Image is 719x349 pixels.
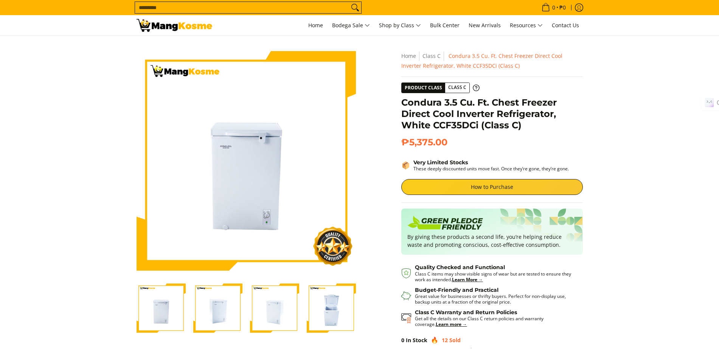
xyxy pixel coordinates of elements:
span: ₱0 [558,5,567,10]
img: Condura 3.5 Cu. Ft. Chest Freezer Direct Cool Inverter Refrigerator, White CCF35DCi (Class C)-1 [137,284,186,333]
span: Bulk Center [430,22,460,29]
span: Bodega Sale [332,21,370,30]
span: New Arrivals [469,22,501,29]
span: 0 [551,5,556,10]
span: Shop by Class [379,21,421,30]
span: Condura 3.5 Cu. Ft. Chest Freezer Direct Cool Inverter Refrigerator, White CCF35DCi (Class C) [401,52,562,69]
a: Learn More → [452,276,483,283]
a: How to Purchase [401,179,583,195]
span: In Stock [406,337,427,344]
strong: Budget-Friendly and Practical [415,287,498,293]
img: Condura 3.5 Cu. Ft. Chest Freezer Direct Cool Inverter Refrigerator, White CCF35DCi (Class C)-3 [250,284,299,333]
a: Bodega Sale [328,15,374,36]
span: Contact Us [552,22,579,29]
a: Bulk Center [426,15,463,36]
a: Home [304,15,327,36]
a: Learn more → [436,321,467,327]
h1: Condura 3.5 Cu. Ft. Chest Freezer Direct Cool Inverter Refrigerator, White CCF35DCi (Class C) [401,97,583,131]
button: Search [349,2,361,13]
span: Product Class [402,83,445,93]
nav: Main Menu [220,15,583,36]
span: ₱5,375.00 [401,137,447,148]
span: • [539,3,568,12]
img: Condura 3.5 Cu. Ft. Chest Freezer Direct Cool Inverter Refrigerator, White CCF35DCi (Class C) [137,51,356,271]
p: By giving these products a second life, you’re helping reduce waste and promoting conscious, cost... [407,233,577,249]
span: Class C [445,83,469,92]
strong: Very Limited Stocks [413,159,468,166]
img: Condura 3.5 Cu. Ft. Chest Freezer Direct Cool Inverter Refrigerator, W | Mang Kosme [137,19,212,32]
a: Home [401,52,416,59]
p: Class C items may show visible signs of wear but are tested to ensure they work as intended. [415,271,575,282]
span: 12 [442,337,448,344]
strong: Class C Warranty and Return Policies [415,309,517,316]
a: New Arrivals [465,15,505,36]
span: Sold [449,337,461,344]
span: Resources [510,21,543,30]
p: These deeply discounted units move fast. Once they’re gone, they’re gone. [413,166,569,171]
img: Condura 3.5 Cu. Ft. Chest Freezer Direct Cool Inverter Refrigerator, White CCF35DCi (Class C)-2 [193,284,242,333]
a: Shop by Class [375,15,425,36]
img: Condura 3.5 Cu. Ft. Chest Freezer Direct Cool Inverter Refrigerator, White CCF35DCi (Class C)-4 [307,284,356,333]
nav: Breadcrumbs [401,51,583,71]
span: Home [308,22,323,29]
img: Badge sustainability green pledge friendly [407,215,483,233]
p: Get all the details on our Class C return policies and warranty coverage. [415,316,575,327]
a: Resources [506,15,547,36]
p: Great value for businesses or thrifty buyers. Perfect for non-display use, backup units at a frac... [415,293,575,305]
a: Product Class Class C [401,83,480,93]
span: 0 [401,337,404,344]
a: Class C [422,52,441,59]
a: Contact Us [548,15,583,36]
strong: Quality Checked and Functional [415,264,505,271]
